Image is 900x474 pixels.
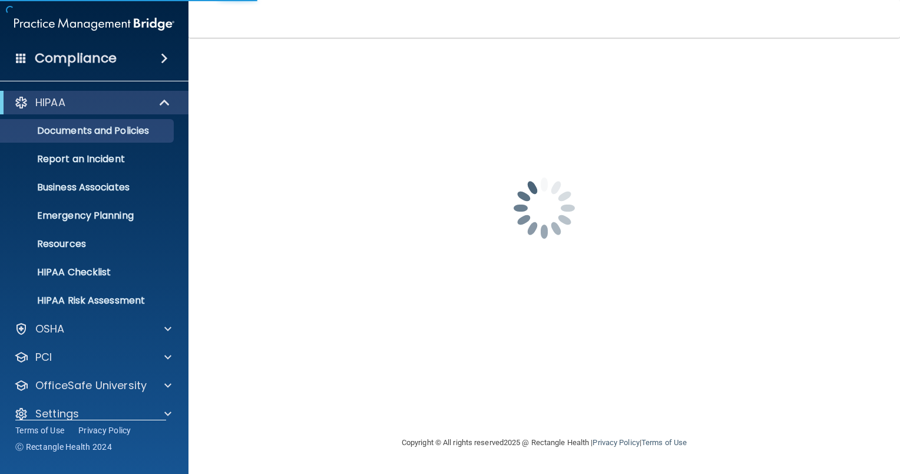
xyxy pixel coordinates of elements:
[14,322,171,336] a: OSHA
[329,424,759,462] div: Copyright © All rights reserved 2025 @ Rectangle Health | |
[14,96,171,110] a: HIPAA
[8,266,168,278] p: HIPAA Checklist
[35,322,65,336] p: OSHA
[14,350,171,364] a: PCI
[593,438,639,447] a: Privacy Policy
[14,407,171,421] a: Settings
[15,424,64,436] a: Terms of Use
[8,125,168,137] p: Documents and Policies
[78,424,131,436] a: Privacy Policy
[35,407,79,421] p: Settings
[8,153,168,165] p: Report an Incident
[15,441,112,453] span: Ⓒ Rectangle Health 2024
[8,210,168,222] p: Emergency Planning
[14,12,174,36] img: PMB logo
[35,350,52,364] p: PCI
[8,238,168,250] p: Resources
[35,50,117,67] h4: Compliance
[641,438,687,447] a: Terms of Use
[485,149,603,267] img: spinner.e123f6fc.gif
[14,378,171,393] a: OfficeSafe University
[8,182,168,193] p: Business Associates
[35,96,65,110] p: HIPAA
[697,391,886,437] iframe: Drift Widget Chat Controller
[8,295,168,307] p: HIPAA Risk Assessment
[35,378,147,393] p: OfficeSafe University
